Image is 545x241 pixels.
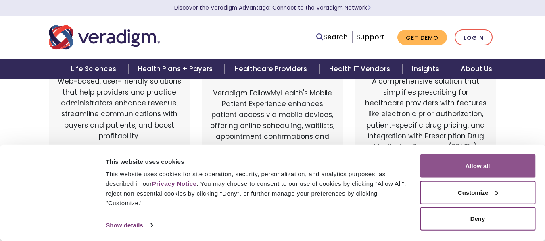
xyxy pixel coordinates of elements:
[397,30,447,45] a: Get Demo
[106,219,152,231] a: Show details
[225,59,319,79] a: Healthcare Providers
[174,4,371,12] a: Discover the Veradigm Advantage: Connect to the Veradigm NetworkLearn More
[363,76,488,183] p: A comprehensive solution that simplifies prescribing for healthcare providers with features like ...
[451,59,502,79] a: About Us
[61,59,128,79] a: Life Sciences
[210,88,335,175] p: Veradigm FollowMyHealth's Mobile Patient Experience enhances patient access via mobile devices, o...
[420,207,535,231] button: Deny
[49,24,160,51] img: Veradigm logo
[319,59,402,79] a: Health IT Vendors
[152,180,196,187] a: Privacy Notice
[420,154,535,178] button: Allow all
[420,181,535,204] button: Customize
[356,32,384,42] a: Support
[367,4,371,12] span: Learn More
[106,157,411,166] div: This website uses cookies
[128,59,225,79] a: Health Plans + Payers
[455,29,493,46] a: Login
[57,76,182,183] p: Web-based, user-friendly solutions that help providers and practice administrators enhance revenu...
[402,59,451,79] a: Insights
[316,32,348,43] a: Search
[106,169,411,208] div: This website uses cookies for site operation, security, personalization, and analytics purposes, ...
